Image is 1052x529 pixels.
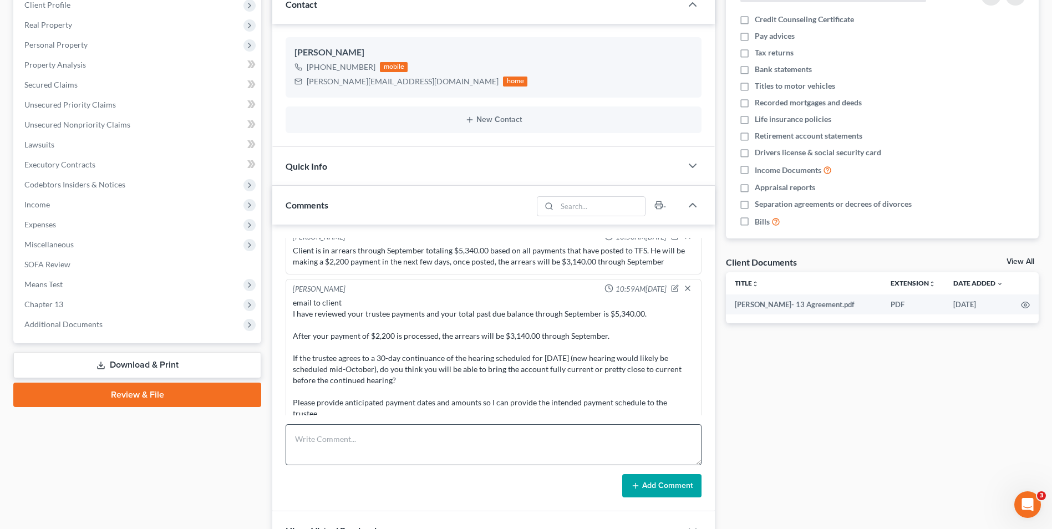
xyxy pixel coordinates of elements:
i: expand_more [997,281,1003,287]
span: Property Analysis [24,60,86,69]
span: Comments [286,200,328,210]
span: Income [24,200,50,209]
span: Retirement account statements [755,130,862,141]
span: Bank statements [755,64,812,75]
a: View All [1007,258,1034,266]
div: home [503,77,527,87]
span: Unsecured Priority Claims [24,100,116,109]
span: Tax returns [755,47,794,58]
a: Review & File [13,383,261,407]
span: Secured Claims [24,80,78,89]
span: Personal Property [24,40,88,49]
td: [PERSON_NAME]- 13 Agreement.pdf [726,294,882,314]
span: 3 [1037,491,1046,500]
button: New Contact [294,115,693,124]
span: Lawsuits [24,140,54,149]
span: Titles to motor vehicles [755,80,835,91]
i: unfold_more [929,281,936,287]
span: Separation agreements or decrees of divorces [755,199,912,210]
button: Add Comment [622,474,702,497]
span: Income Documents [755,165,821,176]
span: Chapter 13 [24,299,63,309]
div: [PERSON_NAME] [294,46,693,59]
a: Titleunfold_more [735,279,759,287]
a: Lawsuits [16,135,261,155]
span: Life insurance policies [755,114,831,125]
a: Date Added expand_more [953,279,1003,287]
span: Credit Counseling Certificate [755,14,854,25]
a: Property Analysis [16,55,261,75]
span: SOFA Review [24,260,70,269]
a: SOFA Review [16,255,261,274]
span: Drivers license & social security card [755,147,881,158]
span: Bills [755,216,770,227]
span: Expenses [24,220,56,229]
div: Client is in arrears through September totaling $5,340.00 based on all payments that have posted ... [293,245,694,267]
span: Recorded mortgages and deeds [755,97,862,108]
span: 10:59AM[DATE] [616,284,667,294]
a: Download & Print [13,352,261,378]
span: Appraisal reports [755,182,815,193]
input: Search... [557,197,645,216]
td: PDF [882,294,944,314]
a: Extensionunfold_more [891,279,936,287]
span: Pay advices [755,30,795,42]
span: Codebtors Insiders & Notices [24,180,125,189]
a: Unsecured Priority Claims [16,95,261,115]
a: Executory Contracts [16,155,261,175]
span: Quick Info [286,161,327,171]
div: [PHONE_NUMBER] [307,62,375,73]
span: Executory Contracts [24,160,95,169]
td: [DATE] [944,294,1012,314]
a: Secured Claims [16,75,261,95]
div: Client Documents [726,256,797,268]
div: [PERSON_NAME][EMAIL_ADDRESS][DOMAIN_NAME] [307,76,499,87]
a: Unsecured Nonpriority Claims [16,115,261,135]
i: unfold_more [752,281,759,287]
div: [PERSON_NAME] [293,284,345,295]
iframe: Intercom live chat [1014,491,1041,518]
span: Real Property [24,20,72,29]
div: email to client I have reviewed your trustee payments and your total past due balance through Sep... [293,297,694,419]
span: Miscellaneous [24,240,74,249]
span: Additional Documents [24,319,103,329]
span: Unsecured Nonpriority Claims [24,120,130,129]
div: mobile [380,62,408,72]
span: Means Test [24,279,63,289]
